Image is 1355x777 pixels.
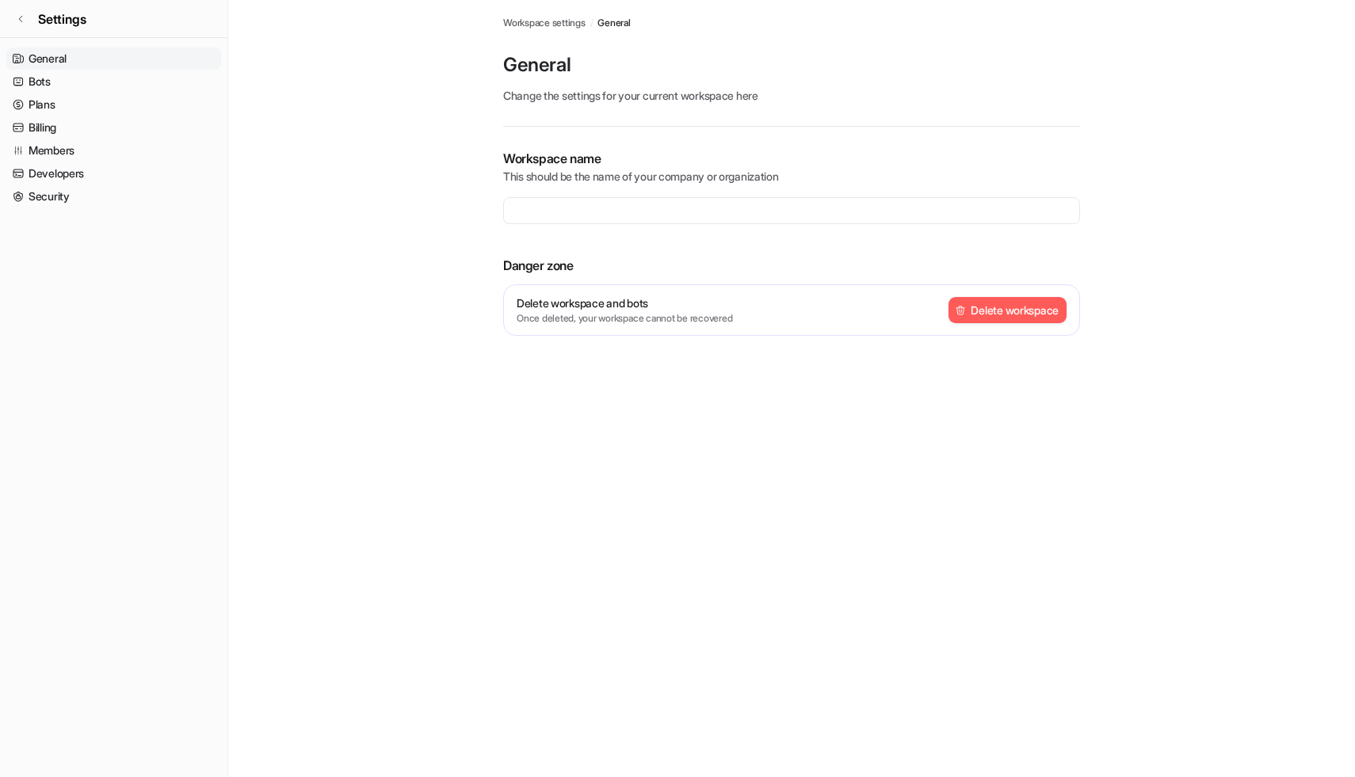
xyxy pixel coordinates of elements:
a: Members [6,139,221,162]
p: Delete workspace and bots [517,295,732,311]
a: Developers [6,162,221,185]
p: General [503,52,1080,78]
a: General [6,48,221,70]
a: Billing [6,116,221,139]
p: Change the settings for your current workspace here [503,87,1080,104]
a: Workspace settings [503,16,586,30]
a: Security [6,185,221,208]
p: This should be the name of your company or organization [503,168,1080,185]
span: Settings [38,10,86,29]
p: Once deleted, your workspace cannot be recovered [517,311,732,326]
p: Danger zone [503,256,1080,275]
a: Plans [6,93,221,116]
p: Workspace name [503,149,1080,168]
span: / [590,16,594,30]
a: General [597,16,630,30]
a: Bots [6,70,221,93]
button: Delete workspace [948,297,1067,323]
